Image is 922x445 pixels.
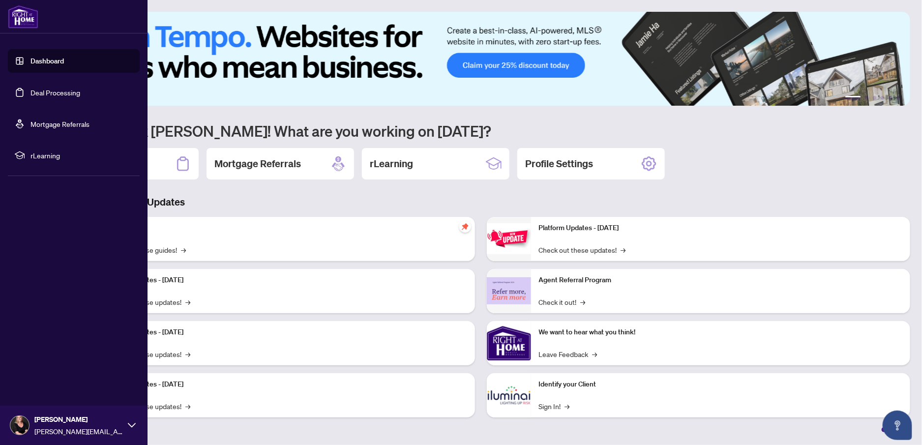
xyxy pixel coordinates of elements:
span: rLearning [30,150,133,161]
a: Leave Feedback→ [539,349,597,359]
a: Sign In!→ [539,401,570,412]
img: Slide 0 [51,12,911,106]
span: → [565,401,570,412]
a: Mortgage Referrals [30,119,89,128]
span: [PERSON_NAME][EMAIL_ADDRESS][PERSON_NAME][DOMAIN_NAME] [34,426,123,437]
p: Platform Updates - [DATE] [103,379,467,390]
button: 5 [889,96,892,100]
p: Platform Updates - [DATE] [103,327,467,338]
p: Identify your Client [539,379,903,390]
img: logo [8,5,38,29]
span: → [185,297,190,307]
img: Identify your Client [487,373,531,417]
button: Open asap [883,411,912,440]
span: [PERSON_NAME] [34,414,123,425]
span: → [581,297,586,307]
p: Self-Help [103,223,467,234]
p: Platform Updates - [DATE] [539,223,903,234]
span: → [185,401,190,412]
span: → [621,244,626,255]
button: 1 [845,96,861,100]
p: We want to hear what you think! [539,327,903,338]
button: 3 [873,96,877,100]
img: Profile Icon [10,416,29,435]
span: → [181,244,186,255]
button: 4 [881,96,885,100]
a: Check out these updates!→ [539,244,626,255]
img: We want to hear what you think! [487,321,531,365]
h2: Profile Settings [525,157,593,171]
img: Platform Updates - June 23, 2025 [487,223,531,254]
h3: Brokerage & Industry Updates [51,195,910,209]
span: → [185,349,190,359]
span: pushpin [459,221,471,233]
p: Agent Referral Program [539,275,903,286]
button: 6 [896,96,900,100]
button: 2 [865,96,869,100]
a: Deal Processing [30,88,80,97]
h2: Mortgage Referrals [214,157,301,171]
h1: Welcome back [PERSON_NAME]! What are you working on [DATE]? [51,121,910,140]
p: Platform Updates - [DATE] [103,275,467,286]
img: Agent Referral Program [487,277,531,304]
a: Dashboard [30,57,64,65]
h2: rLearning [370,157,413,171]
a: Check it out!→ [539,297,586,307]
span: → [593,349,597,359]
